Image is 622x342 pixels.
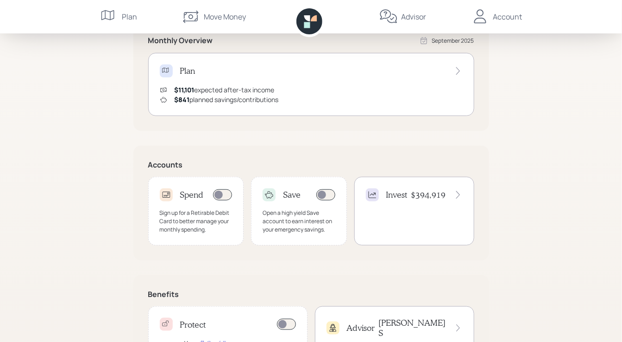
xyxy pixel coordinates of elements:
h4: Advisor [347,323,375,333]
span: $841 [175,95,190,104]
h4: [PERSON_NAME] S [379,318,447,338]
div: Advisor [402,11,427,22]
div: expected after-tax income [175,85,275,95]
h4: Plan [180,66,195,76]
span: $11,101 [175,85,195,94]
div: Move Money [204,11,246,22]
h4: Invest [386,190,408,200]
h4: Protect [180,320,206,330]
h5: Benefits [148,290,474,299]
h4: Save [283,190,301,200]
div: September 2025 [432,37,474,45]
h5: Accounts [148,161,474,169]
h4: Spend [180,190,204,200]
div: Plan [122,11,138,22]
h4: $394,919 [411,190,446,200]
div: Sign up for a Retirable Debit Card to better manage your monthly spending. [160,209,232,234]
div: planned savings/contributions [175,95,279,104]
div: Account [493,11,522,22]
h5: Monthly Overview [148,36,213,45]
div: Open a high yield Save account to earn interest on your emergency savings. [263,209,335,234]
